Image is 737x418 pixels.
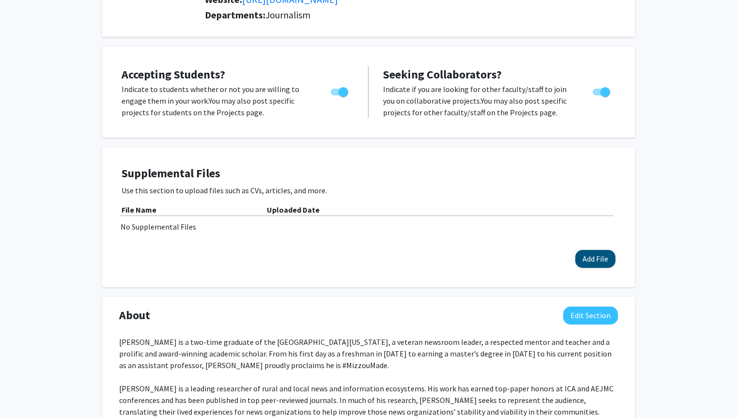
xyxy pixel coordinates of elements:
[122,167,615,181] h4: Supplemental Files
[563,307,618,325] button: Edit About
[122,205,156,215] b: File Name
[119,307,150,324] span: About
[589,83,615,98] div: Toggle
[575,250,615,268] button: Add File
[122,67,225,82] span: Accepting Students?
[383,67,502,82] span: Seeking Collaborators?
[267,205,320,215] b: Uploaded Date
[122,83,312,118] p: Indicate to students whether or not you are willing to engage them in your work. You may also pos...
[327,83,353,98] div: Toggle
[122,185,615,196] p: Use this section to upload files such as CVs, articles, and more.
[121,221,616,232] div: No Supplemental Files
[265,9,310,21] span: Journalism
[198,9,625,21] h2: Departments:
[7,374,41,411] iframe: Chat
[383,83,574,118] p: Indicate if you are looking for other faculty/staff to join you on collaborative projects. You ma...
